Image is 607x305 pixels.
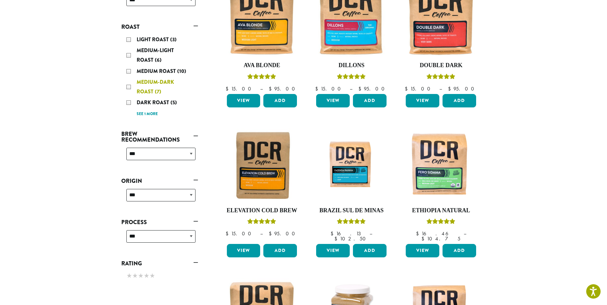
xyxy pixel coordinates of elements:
span: $ [269,85,274,92]
button: Add [353,94,387,107]
span: (7) [155,88,161,95]
div: Process [121,228,198,250]
button: Add [443,244,476,257]
div: Brew Recommendations [121,145,198,168]
a: View [227,244,260,257]
span: $ [315,85,321,92]
span: $ [226,85,231,92]
div: Origin [121,186,198,209]
span: (10) [177,67,186,75]
div: Rated 5.00 out of 5 [337,218,366,227]
a: View [406,94,439,107]
span: $ [421,235,427,242]
bdi: 95.00 [269,85,298,92]
button: Add [263,94,297,107]
div: Rating [121,269,198,284]
span: Medium-Dark Roast [137,78,174,95]
span: – [439,85,442,92]
bdi: 16.13 [331,230,363,237]
span: (3) [170,36,177,43]
span: ★ [138,271,144,280]
a: Ethiopia NaturalRated 5.00 out of 5 [404,129,478,242]
a: Rating [121,258,198,269]
bdi: 15.00 [226,230,254,237]
div: Rated 5.00 out of 5 [427,218,455,227]
a: Brazil Sul De MinasRated 5.00 out of 5 [315,129,388,242]
img: DCR-Fero-Sidama-Coffee-Bag-2019-300x300.png [404,129,478,202]
button: Add [443,94,476,107]
span: Medium-Light Roast [137,47,174,64]
span: $ [226,230,231,237]
bdi: 15.00 [405,85,433,92]
button: Add [263,244,297,257]
button: Add [353,244,387,257]
div: Rated 5.00 out of 5 [337,73,366,82]
bdi: 16.46 [416,230,458,237]
a: Brew Recommendations [121,129,198,145]
div: Roast [121,32,198,121]
span: (5) [171,99,177,106]
h4: Elevation Cold Brew [225,207,299,214]
span: $ [334,235,340,242]
span: $ [405,85,410,92]
h4: Double Dark [404,62,478,69]
span: $ [416,230,421,237]
bdi: 15.00 [226,85,254,92]
span: Dark Roast [137,99,171,106]
a: Origin [121,176,198,186]
bdi: 15.00 [315,85,344,92]
span: $ [358,85,364,92]
span: Light Roast [137,36,170,43]
span: ★ [144,271,149,280]
a: View [316,244,350,257]
a: View [316,94,350,107]
a: Elevation Cold BrewRated 5.00 out of 5 [225,129,299,242]
a: Process [121,217,198,228]
bdi: 102.50 [334,235,369,242]
h4: Ethiopia Natural [404,207,478,214]
span: ★ [132,271,138,280]
div: Rated 5.00 out of 5 [247,73,276,82]
a: View [406,244,439,257]
bdi: 95.00 [269,230,298,237]
bdi: 95.00 [358,85,387,92]
span: Medium Roast [137,67,177,75]
span: – [370,230,372,237]
img: Fazenda-Rainha_12oz_Mockup.jpg [315,138,388,193]
span: ★ [126,271,132,280]
img: Elevation-Cold-Brew-300x300.jpg [225,129,299,202]
span: – [464,230,466,237]
span: – [260,230,263,237]
span: $ [448,85,453,92]
div: Rated 5.00 out of 5 [247,218,276,227]
span: ★ [149,271,155,280]
a: View [227,94,260,107]
a: See 1 more [137,111,158,117]
a: Roast [121,21,198,32]
span: $ [269,230,274,237]
span: – [260,85,263,92]
h4: Dillons [315,62,388,69]
span: (6) [155,56,162,64]
h4: Ava Blonde [225,62,299,69]
div: Rated 4.50 out of 5 [427,73,455,82]
span: $ [331,230,336,237]
bdi: 95.00 [448,85,477,92]
span: – [350,85,352,92]
h4: Brazil Sul De Minas [315,207,388,214]
bdi: 104.75 [421,235,460,242]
